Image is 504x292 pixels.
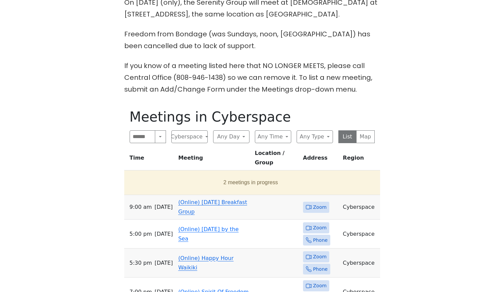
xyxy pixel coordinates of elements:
[178,226,238,242] a: (Online) [DATE] by the Sea
[338,130,357,143] button: List
[155,202,173,212] span: [DATE]
[171,130,208,143] button: Cyberspace
[130,202,152,212] span: 9:00 AM
[178,255,233,271] a: (Online) Happy Hour Waikiki
[255,130,291,143] button: Any Time
[313,253,327,261] span: Zoom
[130,130,156,143] input: Search
[155,258,173,268] span: [DATE]
[130,258,152,268] span: 5:30 PM
[155,130,166,143] button: Search
[155,229,173,239] span: [DATE]
[356,130,375,143] button: Map
[252,149,300,170] th: Location / Group
[178,199,247,215] a: (Online) [DATE] Breakfast Group
[124,149,176,170] th: Time
[130,229,152,239] span: 5:00 PM
[313,224,327,232] span: Zoom
[130,109,375,125] h1: Meetings in Cyberspace
[340,149,380,170] th: Region
[127,173,375,192] button: 2 meetings in progress
[313,236,328,245] span: Phone
[340,220,380,249] td: Cyberspace
[340,249,380,278] td: Cyberspace
[313,203,327,212] span: Zoom
[175,149,252,170] th: Meeting
[124,60,380,95] p: If you know of a meeting listed here that NO LONGER MEETS, please call Central Office (808-946-14...
[124,28,380,52] p: Freedom from Bondage (was Sundays, noon, [GEOGRAPHIC_DATA]) has been cancelled due to lack of sup...
[300,149,340,170] th: Address
[213,130,249,143] button: Any Day
[297,130,333,143] button: Any Type
[340,195,380,220] td: Cyberspace
[313,282,327,290] span: Zoom
[313,265,328,273] span: Phone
